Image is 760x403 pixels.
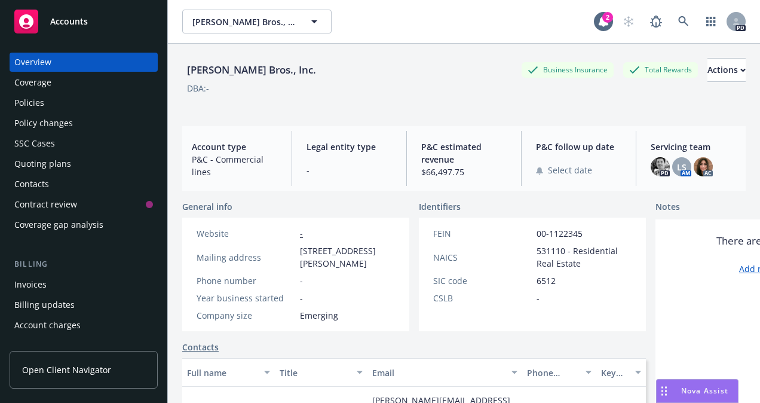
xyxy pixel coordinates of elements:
[537,227,583,240] span: 00-1122345
[707,58,746,82] button: Actions
[707,59,746,81] div: Actions
[14,195,77,214] div: Contract review
[10,316,158,335] a: Account charges
[307,141,392,153] span: Legal entity type
[10,195,158,214] a: Contract review
[197,309,295,322] div: Company size
[14,73,51,92] div: Coverage
[657,380,672,402] div: Drag to move
[548,164,592,176] span: Select date
[10,275,158,294] a: Invoices
[602,12,613,23] div: 2
[433,251,532,264] div: NAICS
[192,16,296,28] span: [PERSON_NAME] Bros., Inc.
[14,175,49,194] div: Contacts
[10,73,158,92] a: Coverage
[300,292,303,304] span: -
[677,161,687,173] span: LS
[656,379,738,403] button: Nova Assist
[10,5,158,38] a: Accounts
[300,274,303,287] span: -
[672,10,695,33] a: Search
[10,53,158,72] a: Overview
[275,358,367,387] button: Title
[433,274,532,287] div: SIC code
[601,367,628,379] div: Key contact
[699,10,723,33] a: Switch app
[10,154,158,173] a: Quoting plans
[421,141,507,166] span: P&C estimated revenue
[187,82,209,94] div: DBA: -
[617,10,641,33] a: Start snowing
[197,292,295,304] div: Year business started
[522,358,596,387] button: Phone number
[14,53,51,72] div: Overview
[372,367,504,379] div: Email
[10,114,158,133] a: Policy changes
[433,292,532,304] div: CSLB
[527,367,578,379] div: Phone number
[537,274,556,287] span: 6512
[14,336,84,355] div: Installment plans
[419,200,461,213] span: Identifiers
[367,358,522,387] button: Email
[10,295,158,315] a: Billing updates
[10,336,158,355] a: Installment plans
[433,227,532,240] div: FEIN
[192,153,277,178] span: P&C - Commercial lines
[14,114,73,133] div: Policy changes
[14,275,47,294] div: Invoices
[14,93,44,112] div: Policies
[22,364,111,376] span: Open Client Navigator
[182,62,321,78] div: [PERSON_NAME] Bros., Inc.
[14,134,55,153] div: SSC Cases
[537,292,540,304] span: -
[655,200,680,215] span: Notes
[651,141,736,153] span: Servicing team
[694,157,713,176] img: photo
[10,93,158,112] a: Policies
[280,367,350,379] div: Title
[182,358,275,387] button: Full name
[197,274,295,287] div: Phone number
[537,245,632,270] span: 531110 - Residential Real Estate
[10,258,158,270] div: Billing
[14,295,75,315] div: Billing updates
[14,154,71,173] div: Quoting plans
[197,227,295,240] div: Website
[10,134,158,153] a: SSC Cases
[681,386,728,396] span: Nova Assist
[300,309,338,322] span: Emerging
[187,367,257,379] div: Full name
[14,215,103,234] div: Coverage gap analysis
[10,175,158,194] a: Contacts
[596,358,646,387] button: Key contact
[651,157,670,176] img: photo
[14,316,81,335] div: Account charges
[536,141,621,153] span: P&C follow up date
[182,200,232,213] span: General info
[421,166,507,178] span: $66,497.75
[522,62,614,77] div: Business Insurance
[307,164,392,176] span: -
[300,228,303,239] a: -
[182,10,332,33] button: [PERSON_NAME] Bros., Inc.
[182,341,219,353] a: Contacts
[197,251,295,264] div: Mailing address
[623,62,698,77] div: Total Rewards
[10,215,158,234] a: Coverage gap analysis
[50,17,88,26] span: Accounts
[644,10,668,33] a: Report a Bug
[300,245,395,270] span: [STREET_ADDRESS][PERSON_NAME]
[192,141,277,153] span: Account type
